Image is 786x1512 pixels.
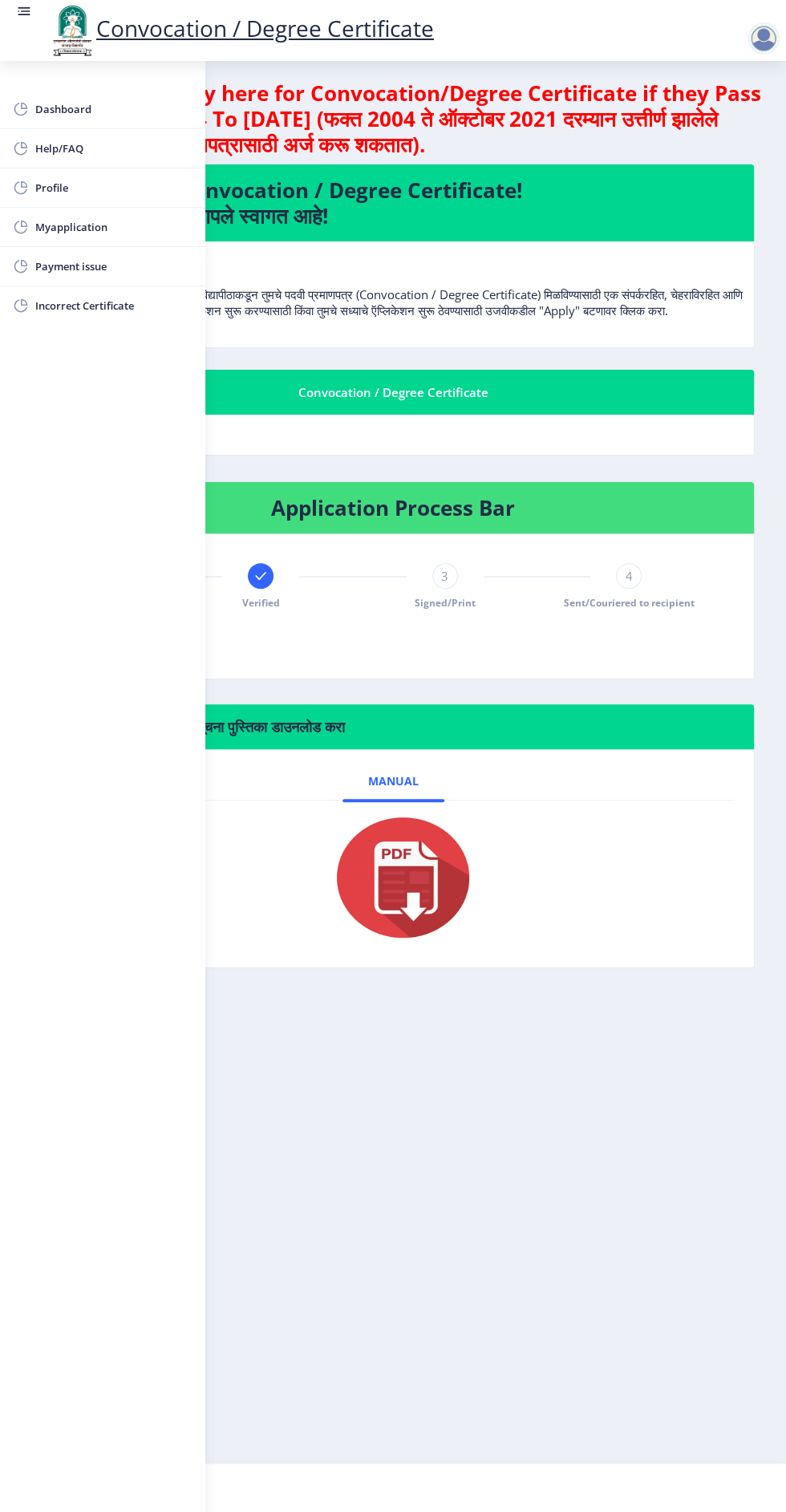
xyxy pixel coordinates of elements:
span: Profile [35,178,192,197]
span: 3 [441,568,448,584]
span: Signed/Print [415,596,476,610]
span: 4 [625,568,632,584]
span: Manual [368,775,419,788]
h4: Welcome to Convocation / Degree Certificate! पदवी प्रमाणपत्रात आपले स्वागत आहे! [51,177,735,229]
span: Help/FAQ [35,139,192,158]
img: logo [48,3,96,58]
a: Manual [342,762,444,801]
a: Convocation / Degree Certificate [48,13,434,43]
span: Incorrect Certificate [35,296,192,315]
span: Payment issue [35,257,192,276]
h6: मदत पाहिजे? कृपया खालील सूचना पुस्तिका डाउनलोड करा [51,717,735,736]
h4: Students can apply here for Convocation/Degree Certificate if they Pass Out between 2004 To [DATE... [19,80,767,157]
span: Sent/Couriered to recipient [563,596,694,610]
span: Dashboard [35,99,192,119]
h4: Application Process Bar [51,495,735,521]
p: पुण्यश्लोक अहिल्यादेवी होळकर सोलापूर विद्यापीठाकडून तुमचे पदवी प्रमाणपत्र (Convocation / Degree C... [39,254,747,318]
span: Verified [242,596,280,610]
img: pdf.png [313,813,473,942]
span: Myapplication [35,217,192,237]
div: Convocation / Degree Certificate [51,383,735,402]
